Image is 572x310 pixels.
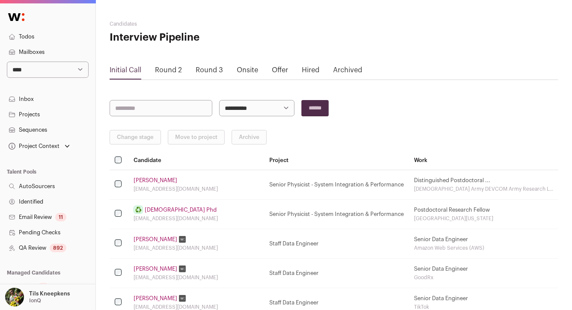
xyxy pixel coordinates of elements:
[3,288,71,307] button: Open dropdown
[134,295,177,302] a: [PERSON_NAME]
[7,140,71,152] button: Open dropdown
[3,9,29,26] img: Wellfound
[29,290,70,297] p: Tils Kneepkens
[409,199,558,229] td: Postdoctoral Research Fellow
[409,229,558,258] td: Senior Data Engineer
[134,186,259,192] div: [EMAIL_ADDRESS][DOMAIN_NAME]
[414,186,553,192] div: [DEMOGRAPHIC_DATA] Army DEVCOM Army Research L...
[264,151,409,170] th: Project
[409,151,558,170] th: Work
[134,236,177,243] a: [PERSON_NAME]
[414,274,553,281] div: GoodRx
[29,297,41,304] p: IonQ
[37,283,49,292] div: 31
[134,177,177,184] a: [PERSON_NAME]
[7,143,60,150] div: Project Context
[264,170,409,199] td: Senior Physicist - System Integration & Performance
[134,215,259,222] div: [EMAIL_ADDRESS][DOMAIN_NAME]
[302,67,319,74] a: Hired
[134,266,177,272] a: [PERSON_NAME]
[414,245,553,251] div: Amazon Web Services (AWS)
[155,67,182,74] a: Round 2
[237,67,258,74] a: Onsite
[55,213,66,221] div: 11
[333,67,362,74] a: Archived
[110,31,259,44] h1: Interview Pipeline
[134,245,259,251] div: [EMAIL_ADDRESS][DOMAIN_NAME]
[134,206,143,214] a: ♻️
[264,229,409,258] td: Staff Data Engineer
[414,215,553,222] div: [GEOGRAPHIC_DATA][US_STATE]
[134,274,259,281] div: [EMAIL_ADDRESS][DOMAIN_NAME]
[5,288,24,307] img: 6689865-medium_jpg
[196,67,223,74] a: Round 3
[409,258,558,288] td: Senior Data Engineer
[272,67,288,74] a: Offer
[409,170,558,199] td: Distinguished Postdoctoral ...
[110,67,141,74] a: Initial Call
[145,207,217,213] a: [DEMOGRAPHIC_DATA] Phd
[128,151,264,170] th: Candidate
[264,199,409,229] td: Senior Physicist - System Integration & Performance
[50,244,66,252] div: 892
[264,258,409,288] td: Staff Data Engineer
[110,21,259,27] h2: Candidates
